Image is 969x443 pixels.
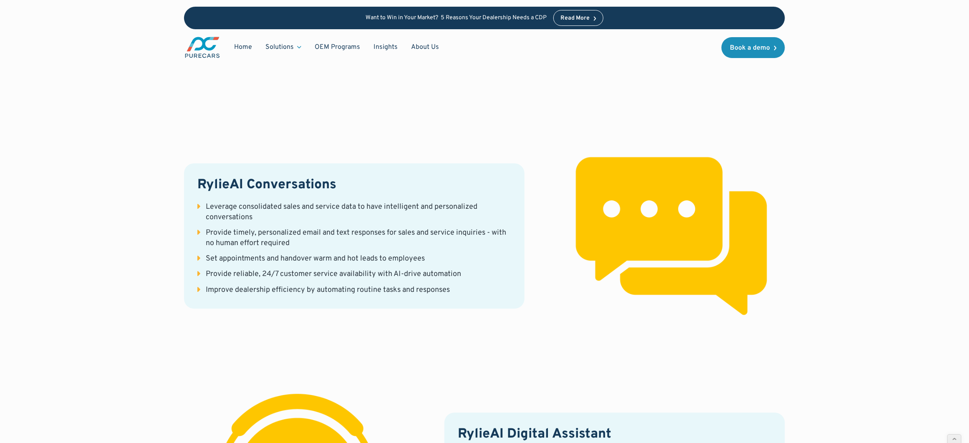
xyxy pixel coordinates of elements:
[308,39,367,55] a: OEM Programs
[259,39,308,55] div: Solutions
[227,39,259,55] a: Home
[206,228,511,248] div: Provide timely, personalized email and text responses for sales and service inquiries - with no h...
[730,45,770,51] div: Book a demo
[184,36,221,59] a: main
[553,10,603,26] a: Read More
[206,202,511,223] div: Leverage consolidated sales and service data to have intelligent and personalized conversations
[558,122,785,349] img: service inspection report illustration
[265,43,294,52] div: Solutions
[197,177,511,194] h3: RylieAI Conversations
[206,269,461,279] div: Provide reliable, 24/7 customer service availability with AI-drive automation
[722,37,785,58] a: Book a demo
[206,285,450,295] div: Improve dealership efficiency by automating routine tasks and responses
[560,15,590,21] div: Read More
[404,39,446,55] a: About Us
[366,15,547,22] p: Want to Win in Your Market? 5 Reasons Your Dealership Needs a CDP
[367,39,404,55] a: Insights
[206,253,425,264] div: Set appointments and handover warm and hot leads to employees
[184,36,221,59] img: purecars logo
